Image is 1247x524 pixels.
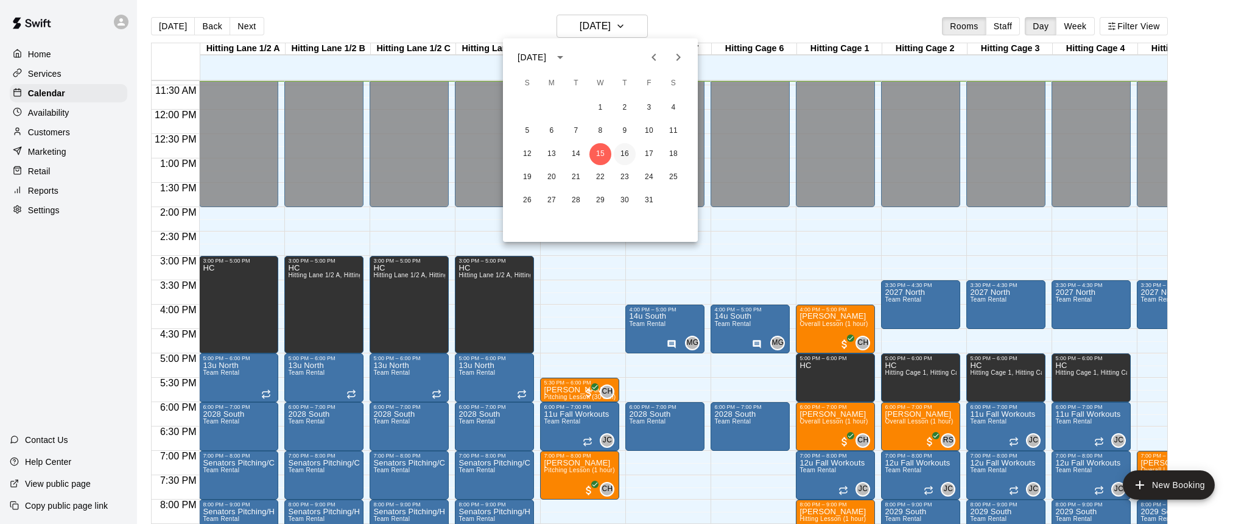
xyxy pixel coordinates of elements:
button: Next month [666,45,690,69]
button: Previous month [642,45,666,69]
button: 8 [589,120,611,142]
button: 28 [565,189,587,211]
button: 17 [638,143,660,165]
button: 23 [614,166,636,188]
span: Monday [541,71,563,96]
button: 31 [638,189,660,211]
button: 6 [541,120,563,142]
button: 18 [662,143,684,165]
button: 20 [541,166,563,188]
button: 12 [516,143,538,165]
button: 19 [516,166,538,188]
button: 14 [565,143,587,165]
span: Saturday [662,71,684,96]
button: 9 [614,120,636,142]
button: 26 [516,189,538,211]
button: 4 [662,97,684,119]
button: calendar view is open, switch to year view [550,47,571,68]
button: 7 [565,120,587,142]
button: 5 [516,120,538,142]
button: 1 [589,97,611,119]
span: Wednesday [589,71,611,96]
button: 25 [662,166,684,188]
button: 11 [662,120,684,142]
span: Thursday [614,71,636,96]
button: 3 [638,97,660,119]
span: Tuesday [565,71,587,96]
button: 16 [614,143,636,165]
button: 10 [638,120,660,142]
button: 2 [614,97,636,119]
button: 21 [565,166,587,188]
button: 15 [589,143,611,165]
span: Friday [638,71,660,96]
button: 29 [589,189,611,211]
div: [DATE] [518,51,546,64]
span: Sunday [516,71,538,96]
button: 30 [614,189,636,211]
button: 27 [541,189,563,211]
button: 24 [638,166,660,188]
button: 22 [589,166,611,188]
button: 13 [541,143,563,165]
